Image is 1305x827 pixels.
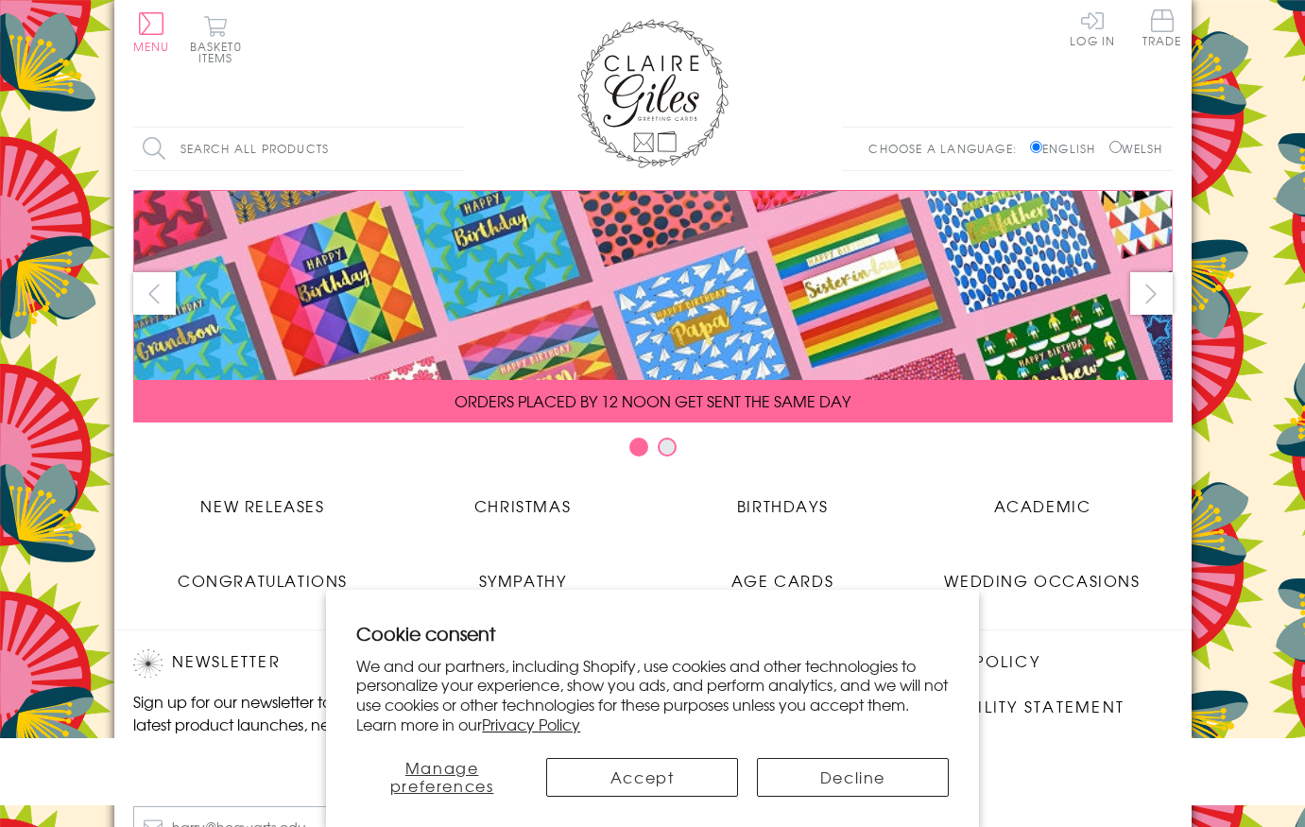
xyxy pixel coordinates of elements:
span: Age Cards [731,569,833,592]
span: Sympathy [479,569,567,592]
span: Manage preferences [390,756,494,797]
img: Claire Giles Greetings Cards [577,19,729,168]
a: Christmas [393,480,653,517]
span: Congratulations [178,569,348,592]
span: Christmas [474,494,571,517]
div: Carousel Pagination [133,437,1173,466]
input: Search all products [133,128,464,170]
span: Academic [994,494,1091,517]
button: Decline [757,758,949,797]
p: We and our partners, including Shopify, use cookies and other technologies to personalize your ex... [356,656,949,734]
p: Choose a language: [868,140,1026,157]
button: Carousel Page 1 (Current Slide) [629,438,648,457]
a: Trade [1142,9,1182,50]
button: Manage preferences [356,758,527,797]
span: Birthdays [737,494,828,517]
button: prev [133,272,176,315]
h2: Cookie consent [356,620,949,646]
label: English [1030,140,1105,157]
a: Log In [1070,9,1115,46]
span: Wedding Occasions [944,569,1140,592]
button: Accept [546,758,738,797]
span: New Releases [200,494,324,517]
a: Privacy Policy [482,713,580,735]
a: Sympathy [393,555,653,592]
a: Age Cards [653,555,913,592]
input: Welsh [1109,141,1122,153]
span: 0 items [198,38,242,66]
a: Congratulations [133,555,393,592]
label: Welsh [1109,140,1163,157]
input: English [1030,141,1042,153]
button: Menu [133,12,170,52]
span: Menu [133,38,170,55]
span: Trade [1142,9,1182,46]
a: Accessibility Statement [889,695,1125,720]
button: Basket0 items [190,15,242,63]
span: ORDERS PLACED BY 12 NOON GET SENT THE SAME DAY [455,389,850,412]
a: New Releases [133,480,393,517]
a: Academic [913,480,1173,517]
a: Birthdays [653,480,913,517]
p: Sign up for our newsletter to receive the latest product launches, news and offers directly to yo... [133,690,455,758]
a: Wedding Occasions [913,555,1173,592]
button: next [1130,272,1173,315]
button: Carousel Page 2 [658,438,677,457]
input: Search [445,128,464,170]
h2: Newsletter [133,649,455,678]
